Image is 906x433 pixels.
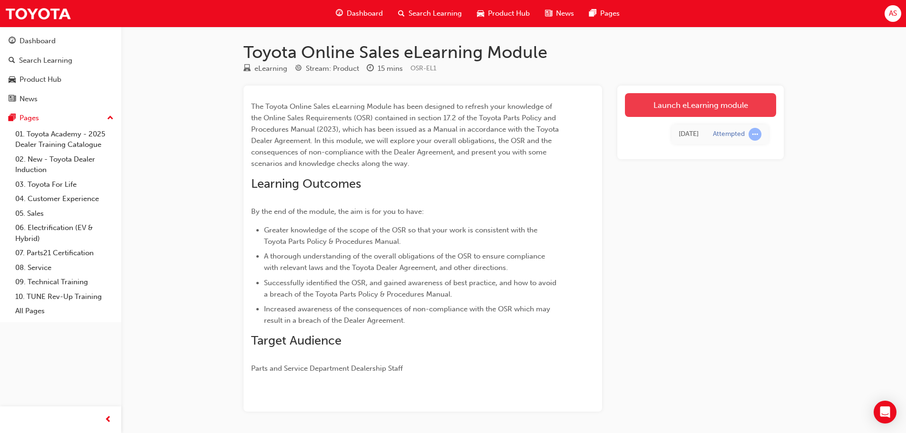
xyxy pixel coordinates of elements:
a: search-iconSearch Learning [390,4,469,23]
span: Learning Outcomes [251,176,361,191]
span: target-icon [295,65,302,73]
a: car-iconProduct Hub [469,4,537,23]
span: Greater knowledge of the scope of the OSR so that your work is consistent with the Toyota Parts P... [264,226,539,246]
a: Search Learning [4,52,117,69]
a: 10. TUNE Rev-Up Training [11,289,117,304]
a: 07. Parts21 Certification [11,246,117,260]
span: Learning resource code [410,64,437,72]
div: Dashboard [19,36,56,47]
span: up-icon [107,112,114,125]
button: Pages [4,109,117,127]
div: 15 mins [378,63,403,74]
span: guage-icon [9,37,16,46]
a: guage-iconDashboard [328,4,390,23]
span: search-icon [9,57,15,65]
span: Product Hub [488,8,530,19]
span: clock-icon [367,65,374,73]
span: Increased awareness of the consequences of non-compliance with the OSR which may result in a brea... [264,305,552,325]
span: By the end of the module, the aim is for you to have: [251,207,424,216]
a: 04. Customer Experience [11,192,117,206]
span: Successfully identified the OSR, and gained awareness of best practice, and how to avoid a breach... [264,279,558,298]
a: News [4,90,117,108]
span: pages-icon [589,8,596,19]
a: Dashboard [4,32,117,50]
a: Launch eLearning module [625,93,776,117]
div: Mon Aug 04 2025 13:48:32 GMT+1000 (Australian Eastern Standard Time) [679,129,699,140]
h1: Toyota Online Sales eLearning Module [244,42,784,63]
span: Search Learning [409,8,462,19]
span: search-icon [398,8,405,19]
div: Search Learning [19,55,72,66]
span: Parts and Service Department Dealership Staff [251,364,403,373]
div: Stream [295,63,359,75]
a: 02. New - Toyota Dealer Induction [11,152,117,177]
a: 01. Toyota Academy - 2025 Dealer Training Catalogue [11,127,117,152]
div: Attempted [713,130,745,139]
a: pages-iconPages [582,4,627,23]
span: AS [889,8,897,19]
span: The Toyota Online Sales eLearning Module has been designed to refresh your knowledge of the Onlin... [251,102,561,168]
img: Trak [5,3,71,24]
span: pages-icon [9,114,16,123]
div: Stream: Product [306,63,359,74]
a: All Pages [11,304,117,318]
span: News [556,8,574,19]
div: eLearning [254,63,287,74]
span: Target Audience [251,333,341,348]
div: Product Hub [19,74,61,85]
span: learningResourceType_ELEARNING-icon [244,65,251,73]
span: car-icon [9,76,16,84]
a: 06. Electrification (EV & Hybrid) [11,221,117,246]
button: DashboardSearch LearningProduct HubNews [4,30,117,109]
span: prev-icon [105,414,112,426]
span: A thorough understanding of the overall obligations of the OSR to ensure compliance with relevant... [264,252,547,272]
a: news-iconNews [537,4,582,23]
a: 08. Service [11,260,117,275]
span: learningRecordVerb_ATTEMPT-icon [749,128,761,141]
button: AS [885,5,901,22]
div: Type [244,63,287,75]
span: news-icon [545,8,552,19]
div: News [19,94,38,105]
a: Product Hub [4,71,117,88]
span: news-icon [9,95,16,104]
span: Pages [600,8,620,19]
div: Open Intercom Messenger [874,401,896,423]
a: 05. Sales [11,206,117,221]
span: Dashboard [347,8,383,19]
div: Pages [19,113,39,124]
a: 09. Technical Training [11,275,117,289]
span: car-icon [477,8,484,19]
span: guage-icon [336,8,343,19]
div: Duration [367,63,403,75]
a: 03. Toyota For Life [11,177,117,192]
